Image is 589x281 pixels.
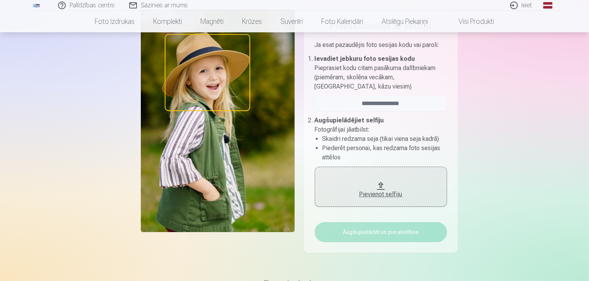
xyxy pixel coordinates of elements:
button: Pievienot selfiju [315,167,447,207]
li: Skaidri redzama seja (tikai viena seja kadrā) [322,134,447,144]
b: Augšupielādējiet selfiju [315,117,384,124]
a: Magnēti [192,11,233,32]
button: Augšupielādēt un pierakstīties [315,222,447,242]
a: Suvenīri [272,11,312,32]
div: Pievienot selfiju [322,190,439,199]
p: Fotogrāfijai jāatbilst : [315,125,447,134]
a: Komplekti [144,11,192,32]
b: Ievadiet jebkuru foto sesijas kodu [315,55,415,62]
li: Piederēt personai, kas redzama foto sesijas attēlos [322,144,447,162]
a: Foto izdrukas [86,11,144,32]
p: Ja esat pazaudējis foto sesijas kodu vai paroli : [315,40,447,54]
a: Atslēgu piekariņi [373,11,437,32]
a: Visi produkti [437,11,504,32]
img: /fa1 [32,3,41,8]
a: Foto kalendāri [312,11,373,32]
a: Krūzes [233,11,272,32]
p: Pieprasiet kodu citam pasākuma dalībniekam (piemēram, skolēna vecākam, [GEOGRAPHIC_DATA], kāzu vi... [315,64,447,91]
